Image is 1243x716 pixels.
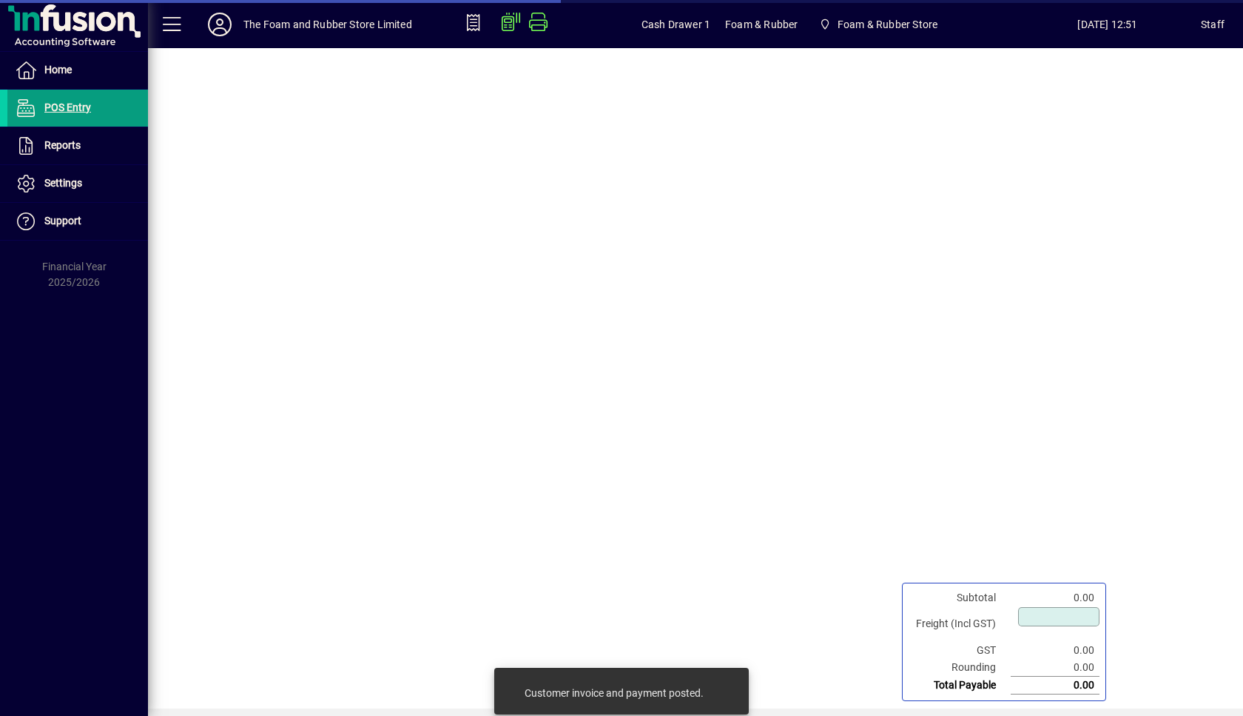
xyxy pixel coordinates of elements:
span: Support [44,215,81,227]
div: The Foam and Rubber Store Limited [243,13,412,36]
td: 0.00 [1011,642,1099,659]
span: Foam & Rubber [725,13,798,36]
span: POS Entry [44,101,91,113]
span: Foam & Rubber Store [812,11,943,38]
td: Subtotal [909,589,1011,606]
span: Foam & Rubber Store [838,13,937,36]
td: Rounding [909,659,1011,677]
td: 0.00 [1011,589,1099,606]
span: Cash Drawer 1 [641,13,710,36]
a: Support [7,203,148,240]
span: Settings [44,177,82,189]
td: Freight (Incl GST) [909,606,1011,642]
td: 0.00 [1011,677,1099,695]
div: Customer invoice and payment posted. [525,686,704,700]
td: Total Payable [909,677,1011,695]
span: Reports [44,139,81,151]
span: Home [44,64,72,76]
td: 0.00 [1011,659,1099,677]
span: [DATE] 12:51 [1014,13,1201,36]
button: Profile [196,11,243,38]
a: Settings [7,165,148,202]
div: Staff [1201,13,1225,36]
td: GST [909,642,1011,659]
a: Home [7,52,148,89]
a: Reports [7,127,148,164]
